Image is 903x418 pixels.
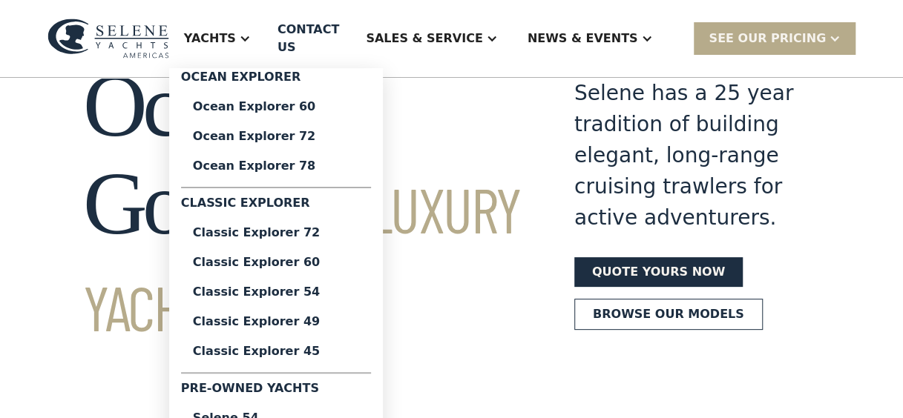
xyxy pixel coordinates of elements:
[181,277,371,307] a: Classic Explorer 54
[193,256,359,268] div: Classic Explorer 60
[184,30,236,47] div: Yachts
[193,227,359,239] div: Classic Explorer 72
[181,68,371,92] div: Ocean Explorer
[181,194,371,218] div: Classic Explorer
[193,130,359,142] div: Ocean Explorer 72
[181,218,371,248] a: Classic Explorer 72
[278,21,339,56] div: Contact US
[193,286,359,298] div: Classic Explorer 54
[181,307,371,336] a: Classic Explorer 49
[351,9,512,68] div: Sales & Service
[181,248,371,277] a: Classic Explorer 60
[366,30,482,47] div: Sales & Service
[83,57,521,351] h1: Ocean-Going
[181,336,371,366] a: Classic Explorer 45
[169,9,266,68] div: Yachts
[47,19,169,58] img: logo
[513,9,668,68] div: News & EVENTS
[181,92,371,122] a: Ocean Explorer 60
[709,30,826,47] div: SEE Our Pricing
[574,257,743,287] a: Quote yours now
[193,345,359,357] div: Classic Explorer 45
[574,299,763,330] a: Browse our models
[193,160,359,172] div: Ocean Explorer 78
[193,101,359,113] div: Ocean Explorer 60
[181,151,371,181] a: Ocean Explorer 78
[193,316,359,328] div: Classic Explorer 49
[528,30,638,47] div: News & EVENTS
[574,78,820,233] div: Selene has a 25 year tradition of building elegant, long-range cruising trawlers for active adven...
[181,379,371,403] div: Pre-Owned Yachts
[181,122,371,151] a: Ocean Explorer 72
[694,22,856,54] div: SEE Our Pricing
